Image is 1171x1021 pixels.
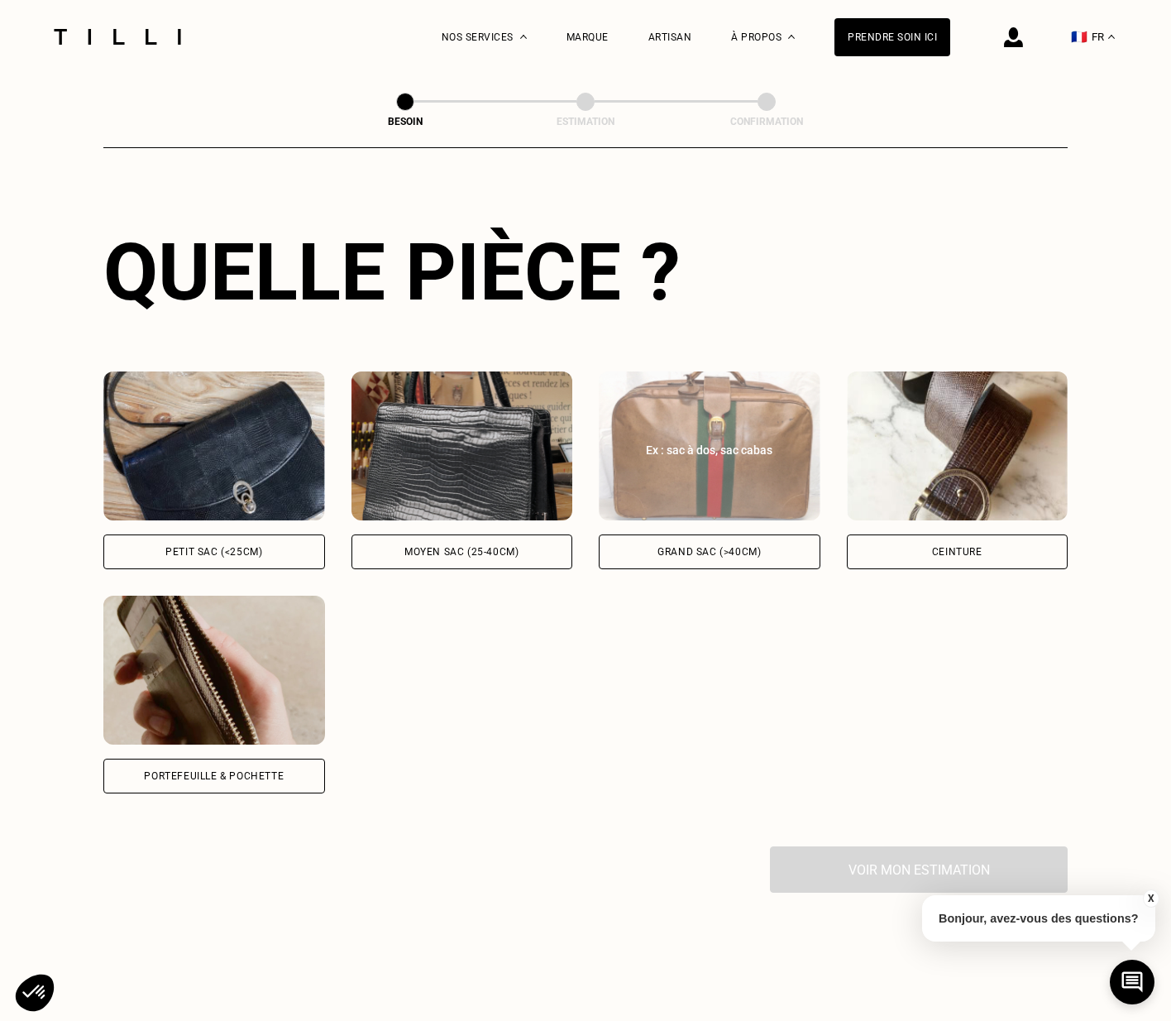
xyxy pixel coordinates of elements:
img: Tilli retouche votre Petit sac (<25cm) [103,371,325,520]
img: Tilli retouche votre Moyen sac (25-40cm) [351,371,573,520]
div: Ex : sac à dos, sac cabas [617,442,802,458]
a: Prendre soin ici [834,18,950,56]
span: 🇫🇷 [1071,29,1087,45]
img: Logo du service de couturière Tilli [48,29,187,45]
button: X [1142,889,1159,908]
img: Tilli retouche votre Portefeuille & Pochette [103,596,325,745]
div: Portefeuille & Pochette [144,771,284,781]
div: Ceinture [932,547,982,557]
div: Quelle pièce ? [103,226,1068,319]
a: Artisan [648,31,692,43]
img: icône connexion [1004,27,1023,47]
img: Tilli retouche votre Grand sac (>40cm) [599,371,820,520]
div: Confirmation [684,116,849,127]
div: Petit sac (<25cm) [165,547,262,557]
img: menu déroulant [1108,35,1115,39]
div: Estimation [503,116,668,127]
img: Menu déroulant à propos [788,35,795,39]
div: Moyen sac (25-40cm) [404,547,519,557]
div: Grand sac (>40cm) [657,547,761,557]
div: Besoin [323,116,488,127]
a: Marque [566,31,609,43]
img: Tilli retouche votre Ceinture [847,371,1068,520]
img: Menu déroulant [520,35,527,39]
p: Bonjour, avez-vous des questions? [922,895,1155,942]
